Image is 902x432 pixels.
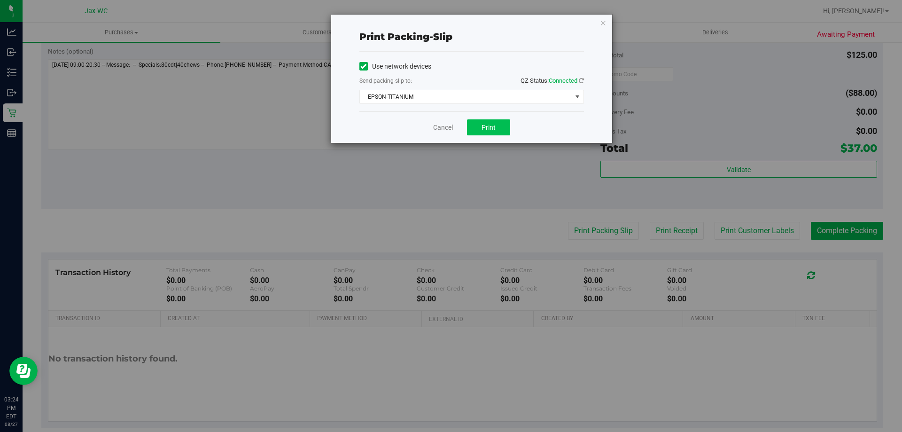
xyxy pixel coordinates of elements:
span: Connected [549,77,577,84]
a: Cancel [433,123,453,133]
span: Print [482,124,496,131]
label: Use network devices [359,62,431,71]
iframe: Resource center [9,357,38,385]
span: Print packing-slip [359,31,452,42]
span: QZ Status: [521,77,584,84]
label: Send packing-slip to: [359,77,412,85]
button: Print [467,119,510,135]
span: select [571,90,583,103]
span: EPSON-TITANIUM [360,90,572,103]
